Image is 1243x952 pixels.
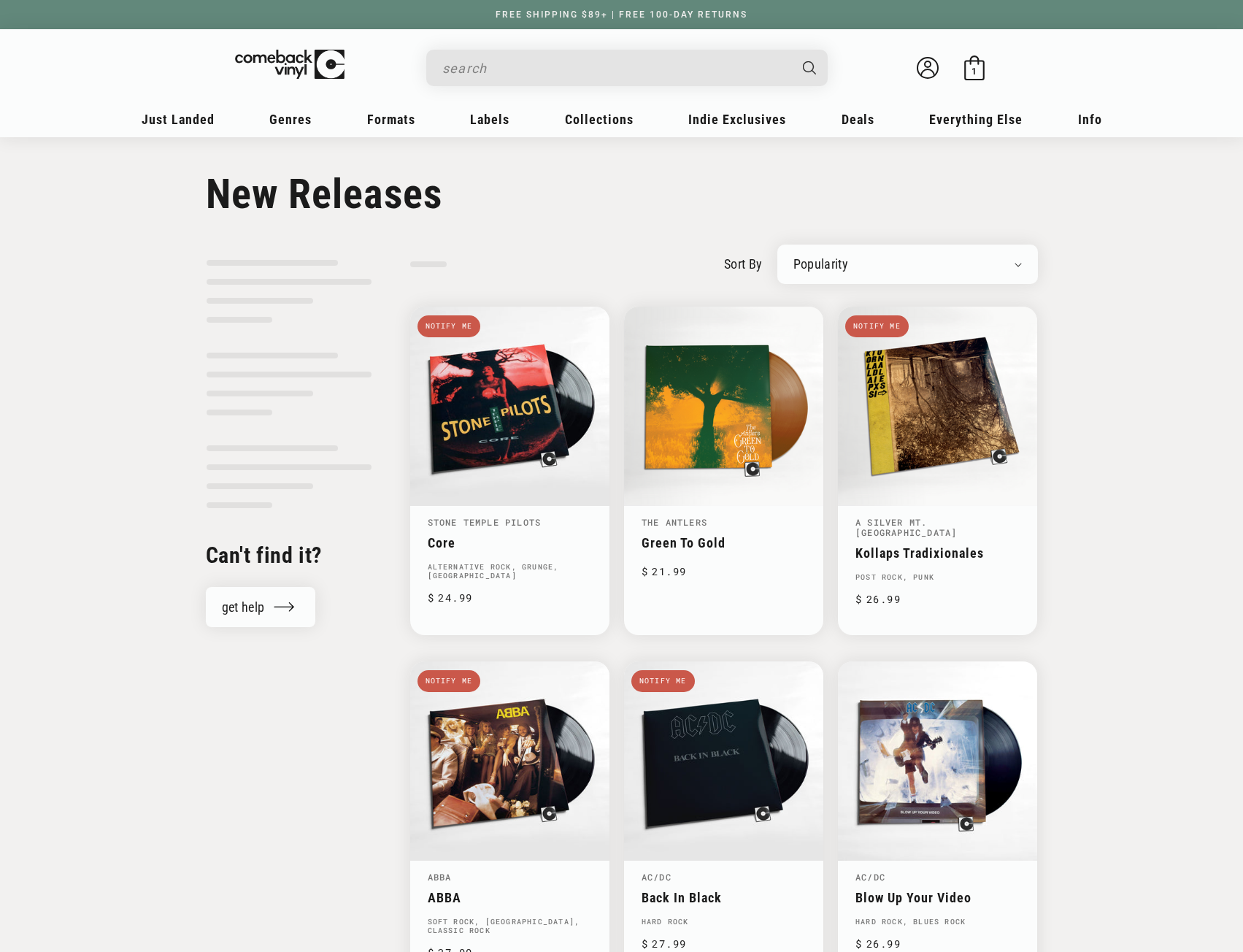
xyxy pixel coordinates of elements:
span: Labels [470,112,509,127]
span: Everything Else [929,112,1023,127]
a: AC/DC [855,871,885,883]
span: Collections [565,112,634,127]
h1: New Releases [206,170,1038,218]
span: Deals [842,112,874,127]
a: The Antlers [642,516,707,528]
a: get help [206,587,316,627]
span: Info [1078,112,1102,127]
a: Green To Gold [642,535,806,550]
span: Genres [269,112,312,127]
a: A Silver Mt. [GEOGRAPHIC_DATA] [855,516,957,538]
a: FREE SHIPPING $89+ | FREE 100-DAY RETURNS [481,9,762,20]
a: ABBA [428,890,592,905]
a: AC/DC [642,871,671,883]
a: ABBA [428,871,452,883]
span: Indie Exclusives [688,112,786,127]
input: search [442,53,788,83]
a: Stone Temple Pilots [428,516,542,528]
span: Formats [367,112,415,127]
a: Blow Up Your Video [855,890,1020,905]
span: Just Landed [142,112,215,127]
a: Back In Black [642,890,806,905]
a: Core [428,535,592,550]
div: Search [426,50,828,86]
button: Search [790,50,829,86]
span: 1 [971,66,977,77]
label: sort by [724,254,763,274]
h2: Can't find it? [206,541,372,569]
a: Kollaps Tradixionales [855,545,1020,561]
